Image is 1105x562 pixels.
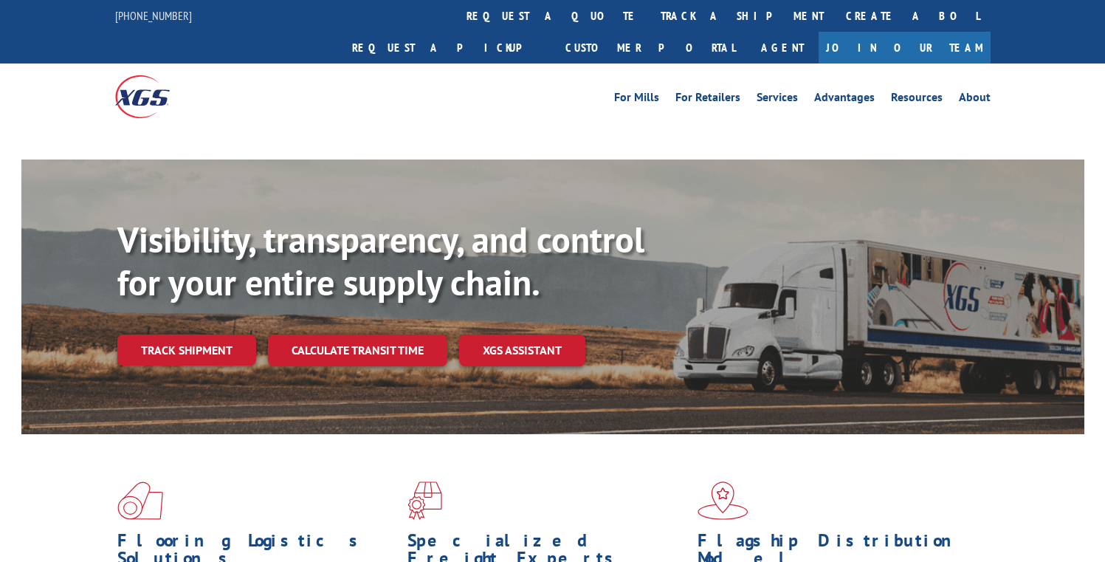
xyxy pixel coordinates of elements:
[959,92,991,108] a: About
[459,335,585,366] a: XGS ASSISTANT
[698,482,748,520] img: xgs-icon-flagship-distribution-model-red
[117,335,256,366] a: Track shipment
[746,32,819,64] a: Agent
[117,216,644,305] b: Visibility, transparency, and control for your entire supply chain.
[407,482,442,520] img: xgs-icon-focused-on-flooring-red
[554,32,746,64] a: Customer Portal
[268,335,447,366] a: Calculate transit time
[675,92,740,108] a: For Retailers
[115,8,192,23] a: [PHONE_NUMBER]
[814,92,875,108] a: Advantages
[819,32,991,64] a: Join Our Team
[341,32,554,64] a: Request a pickup
[614,92,659,108] a: For Mills
[891,92,943,108] a: Resources
[757,92,798,108] a: Services
[117,482,163,520] img: xgs-icon-total-supply-chain-intelligence-red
